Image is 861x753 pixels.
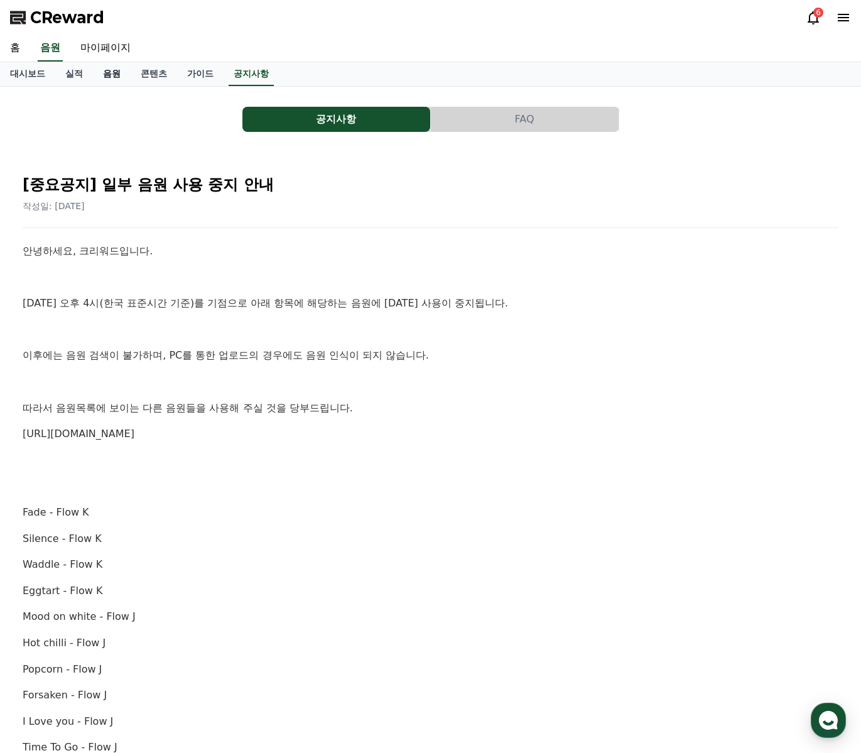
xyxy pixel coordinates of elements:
[23,556,838,573] p: Waddle - Flow K
[23,635,838,651] p: Hot chilli - Flow J
[23,201,85,211] span: 작성일: [DATE]
[813,8,823,18] div: 6
[23,661,838,678] p: Popcorn - Flow J
[23,175,838,195] h2: [중요공지] 일부 음원 사용 중지 안내
[30,8,104,28] span: CReward
[162,398,241,430] a: 설정
[55,62,93,86] a: 실적
[23,347,838,364] p: 이후에는 음원 검색이 불가하며, PC를 통한 업로드의 경우에도 음원 인식이 되지 않습니다.
[23,687,838,703] p: Forsaken - Flow J
[83,398,162,430] a: 대화
[131,62,177,86] a: 콘텐츠
[40,417,47,427] span: 홈
[23,295,838,311] p: [DATE] 오후 4시(한국 표준시간 기준)를 기점으로 아래 항목에 해당하는 음원에 [DATE] 사용이 중지됩니다.
[242,107,430,132] button: 공지사항
[23,400,838,416] p: 따라서 음원목록에 보이는 다른 음원들을 사용해 주실 것을 당부드립니다.
[4,398,83,430] a: 홈
[23,504,838,521] p: Fade - Flow K
[431,107,619,132] a: FAQ
[23,583,838,599] p: Eggtart - Flow K
[70,35,141,62] a: 마이페이지
[23,243,838,259] p: 안녕하세요, 크리워드입니다.
[23,713,838,730] p: I Love you - Flow J
[23,531,838,547] p: Silence - Flow K
[431,107,619,132] button: FAQ
[38,35,63,62] a: 음원
[23,609,838,625] p: Mood on white - Flow J
[194,417,209,427] span: 설정
[242,107,431,132] a: 공지사항
[23,428,134,440] a: [URL][DOMAIN_NAME]
[10,8,104,28] a: CReward
[93,62,131,86] a: 음원
[229,62,274,86] a: 공지사항
[806,10,821,25] a: 6
[115,418,130,428] span: 대화
[177,62,224,86] a: 가이드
